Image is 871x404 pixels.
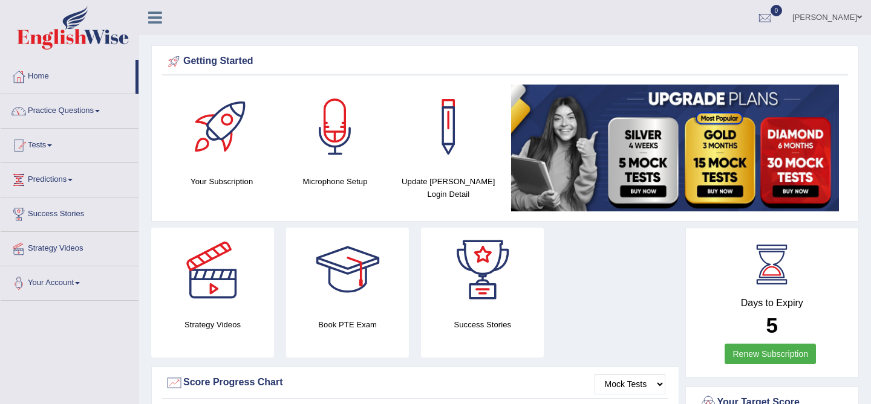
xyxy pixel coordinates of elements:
h4: Microphone Setup [284,175,385,188]
a: Predictions [1,163,139,193]
h4: Update [PERSON_NAME] Login Detail [398,175,499,200]
img: small5.jpg [511,85,839,211]
div: Score Progress Chart [165,374,665,392]
a: Home [1,60,135,90]
a: Strategy Videos [1,232,139,262]
b: 5 [766,313,778,337]
h4: Strategy Videos [151,318,274,331]
h4: Your Subscription [171,175,272,188]
a: Tests [1,129,139,159]
a: Practice Questions [1,94,139,124]
span: 0 [771,5,783,16]
h4: Days to Expiry [699,298,846,309]
h4: Success Stories [421,318,544,331]
h4: Book PTE Exam [286,318,409,331]
a: Renew Subscription [725,344,816,364]
div: Getting Started [165,53,845,71]
a: Your Account [1,266,139,297]
a: Success Stories [1,197,139,228]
